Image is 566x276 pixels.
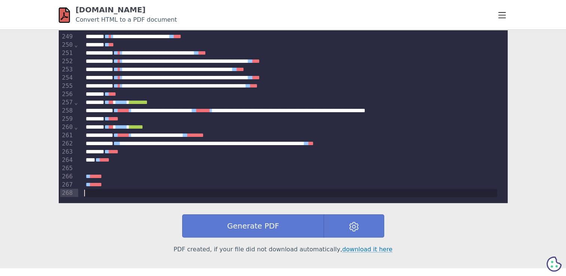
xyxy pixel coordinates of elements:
div: 252 [60,57,74,65]
div: 257 [60,98,74,107]
div: 254 [60,74,74,82]
div: 255 [60,82,74,90]
div: 258 [60,107,74,115]
div: 249 [60,33,74,41]
a: [DOMAIN_NAME] [76,5,146,14]
div: 250 [60,41,74,49]
button: Generate PDF [182,214,324,237]
div: 264 [60,156,74,164]
div: 260 [60,123,74,131]
span: Fold line [74,41,78,48]
div: 262 [60,139,74,148]
a: download it here [342,246,392,253]
div: 267 [60,181,74,189]
div: 266 [60,172,74,181]
div: 253 [60,65,74,74]
svg: Cookie Preferences [547,257,562,272]
div: 265 [60,164,74,172]
div: 261 [60,131,74,139]
span: Fold line [74,123,78,131]
div: 259 [60,115,74,123]
p: PDF created, if your file did not download automatically, [59,245,508,254]
img: html-pdf.net [59,7,70,24]
div: 251 [60,49,74,57]
div: 256 [60,90,74,98]
div: 268 [60,189,74,197]
small: Convert HTML to a PDF document [76,16,177,23]
span: Fold line [74,99,78,106]
div: 263 [60,148,74,156]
